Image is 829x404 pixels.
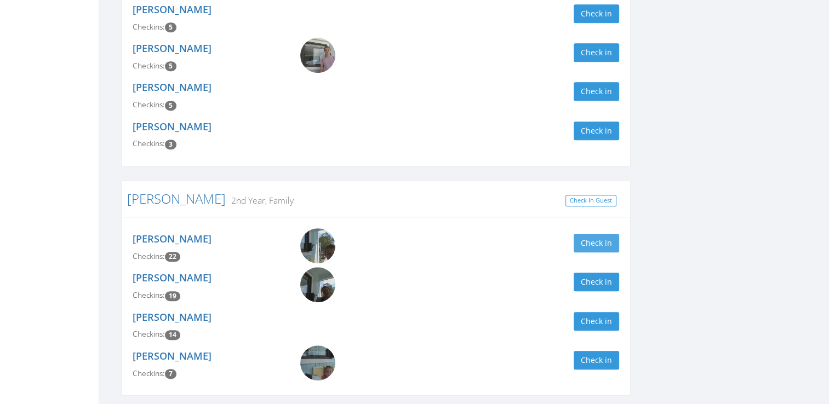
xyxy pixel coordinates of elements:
img: Catherine_Slezak.png [300,345,335,380]
button: Check in [574,351,619,370]
span: Checkin count [165,61,176,71]
button: Check in [574,4,619,23]
a: [PERSON_NAME] [133,310,211,324]
a: [PERSON_NAME] [133,42,211,55]
button: Check in [574,43,619,62]
span: Checkins: [133,61,165,71]
span: Checkin count [165,140,176,149]
span: Checkin count [165,330,180,340]
a: [PERSON_NAME] [133,349,211,362]
a: [PERSON_NAME] [133,232,211,245]
span: Checkins: [133,251,165,261]
a: [PERSON_NAME] [133,120,211,133]
span: Checkins: [133,138,165,148]
button: Check in [574,234,619,252]
img: Asher_Slezak.png [300,228,335,263]
img: Olivia_Repasi.png [300,38,335,73]
a: [PERSON_NAME] [127,189,226,207]
span: Checkins: [133,368,165,378]
span: Checkin count [165,22,176,32]
button: Check in [574,273,619,291]
span: Checkin count [165,291,180,301]
small: 2nd Year, Family [226,194,294,206]
span: Checkins: [133,290,165,300]
button: Check in [574,122,619,140]
img: Hayleigh_Slezak.png [300,267,335,302]
button: Check in [574,312,619,331]
button: Check in [574,82,619,101]
span: Checkin count [165,252,180,262]
span: Checkins: [133,329,165,339]
span: Checkin count [165,101,176,111]
a: [PERSON_NAME] [133,3,211,16]
a: Check In Guest [565,195,616,206]
span: Checkins: [133,100,165,109]
span: Checkin count [165,369,176,379]
a: [PERSON_NAME] [133,271,211,284]
a: [PERSON_NAME] [133,80,211,94]
span: Checkins: [133,22,165,32]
